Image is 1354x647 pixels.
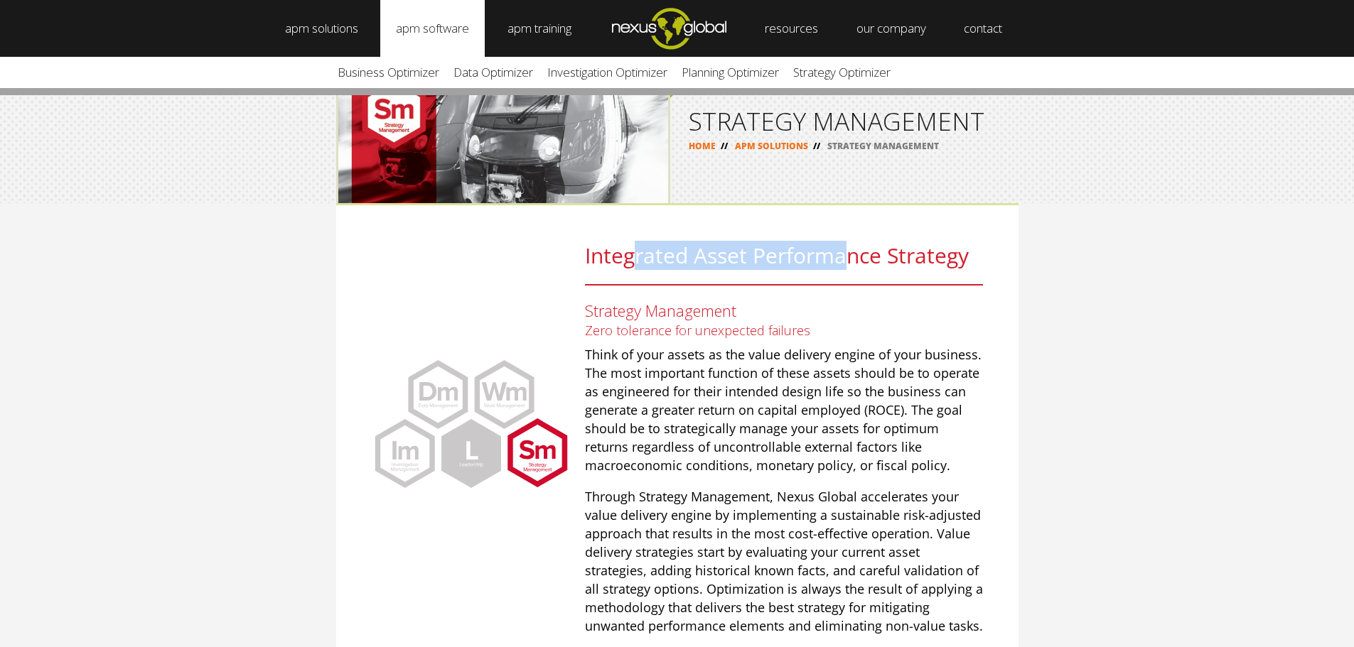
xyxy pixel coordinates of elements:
span: Strategy Management [585,300,736,321]
a: HOME [689,140,716,152]
p: Think of your assets as the value delivery engine of your business. The most important function o... [585,345,983,474]
h2: Integrated Asset Performance Strategy [585,241,983,286]
h1: STRATEGY MANAGEMENT [689,109,1000,134]
span: // [716,140,733,152]
a: Strategy Optimizer [786,57,898,88]
span: Zero tolerance for unexpected failures [585,322,810,339]
a: Business Optimizer [331,57,446,88]
a: Planning Optimizer [675,57,786,88]
a: APM SOLUTIONS [735,140,808,152]
span: // [808,140,825,152]
a: Data Optimizer [446,57,540,88]
p: Through Strategy Management, Nexus Global accelerates your value delivery engine by implementing ... [585,487,983,635]
a: Investigation Optimizer [540,57,675,88]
